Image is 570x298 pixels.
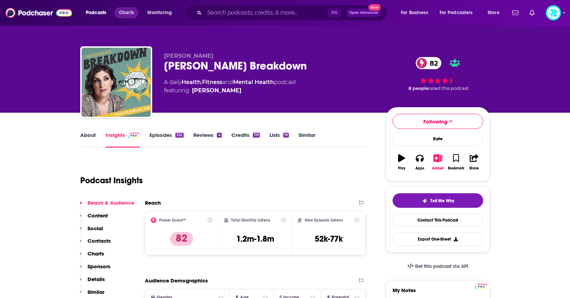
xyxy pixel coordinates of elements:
[86,8,106,18] span: Podcasts
[429,150,447,175] button: Added
[447,150,465,175] button: Bookmark
[88,276,105,282] p: Details
[546,5,561,20] span: Logged in as ImpactTheory
[231,132,260,148] a: Credits119
[170,232,193,246] p: 82
[175,133,184,138] div: 332
[475,284,487,289] img: Podchaser Pro
[408,86,429,91] span: 8 people
[142,7,181,18] button: open menu
[80,212,108,225] button: Content
[416,57,441,69] a: 82
[393,114,483,129] button: Following
[398,166,405,170] div: Play
[80,250,104,263] button: Charts
[465,150,483,175] button: Share
[393,213,483,227] a: Contact This Podcast
[233,79,274,85] a: Mental Health
[411,150,429,175] button: Apps
[147,8,172,18] span: Monitoring
[80,238,111,250] button: Contacts
[401,8,428,18] span: For Business
[88,212,108,219] p: Content
[81,7,115,18] button: open menu
[159,218,186,223] h2: Power Score™
[236,234,274,244] h3: 1.2m-1.8m
[192,5,394,21] div: Search podcasts, credits, & more...
[432,166,444,170] div: Added
[80,175,143,186] h1: Podcast Insights
[253,133,260,138] div: 119
[346,9,381,17] button: Open AdvancedNew
[88,238,111,244] p: Contacts
[328,8,341,17] span: ⌘ K
[315,234,343,244] h3: 52k-77k
[429,86,469,91] span: rated this podcast
[80,132,96,148] a: About
[415,166,424,170] div: Apps
[182,79,201,85] a: Health
[80,276,105,289] button: Details
[509,7,521,19] a: Show notifications dropdown
[396,7,437,18] button: open menu
[149,132,184,148] a: Episodes332
[164,53,213,59] span: [PERSON_NAME]
[222,79,233,85] span: and
[145,277,208,284] h2: Audience Demographics
[128,133,140,138] img: Podchaser Pro
[469,166,479,170] div: Share
[440,8,473,18] span: For Podcasters
[6,6,72,19] img: Podchaser - Follow, Share and Rate Podcasts
[82,48,151,117] img: Mayim Bialik's Breakdown
[448,166,464,170] div: Bookmark
[475,283,487,289] a: Pro website
[283,133,289,138] div: 19
[423,57,441,69] span: 82
[546,5,561,20] button: Show profile menu
[145,199,161,206] h2: Reach
[164,78,296,95] div: A daily podcast
[88,199,134,206] p: Reach & Audience
[88,263,110,270] p: Sponsors
[193,132,221,148] a: Reviews4
[435,7,483,18] button: open menu
[88,225,103,232] p: Social
[202,79,222,85] a: Fitness
[80,225,103,238] button: Social
[298,132,315,148] a: Similar
[80,199,134,212] button: Reach & Audience
[105,132,140,148] a: InsightsPodchaser Pro
[368,4,381,11] span: New
[386,53,490,95] div: 82 8 peoplerated this podcast
[204,7,328,18] input: Search podcasts, credits, & more...
[164,86,296,95] span: featuring
[80,263,110,276] button: Sponsors
[393,132,483,146] div: Rate
[430,198,454,204] span: Tell Me Why
[483,7,508,18] button: open menu
[88,250,104,257] p: Charts
[488,8,499,18] span: More
[415,263,468,269] span: Get this podcast via API
[423,118,448,125] span: Following
[269,132,289,148] a: Lists19
[88,289,104,295] p: Similar
[393,193,483,208] button: tell me why sparkleTell Me Why
[527,7,537,19] a: Show notifications dropdown
[546,5,561,20] img: User Profile
[402,258,474,275] a: Get this podcast via API
[231,218,270,223] h2: Total Monthly Listens
[393,150,411,175] button: Play
[192,86,241,95] a: Mayim Bialik
[393,232,483,246] button: Export One-Sheet
[201,79,202,85] span: ,
[422,198,427,204] img: tell me why sparkle
[305,218,343,223] h2: New Episode Listens
[217,133,221,138] div: 4
[114,7,138,18] a: Charts
[119,8,134,18] span: Charts
[349,11,378,15] span: Open Advanced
